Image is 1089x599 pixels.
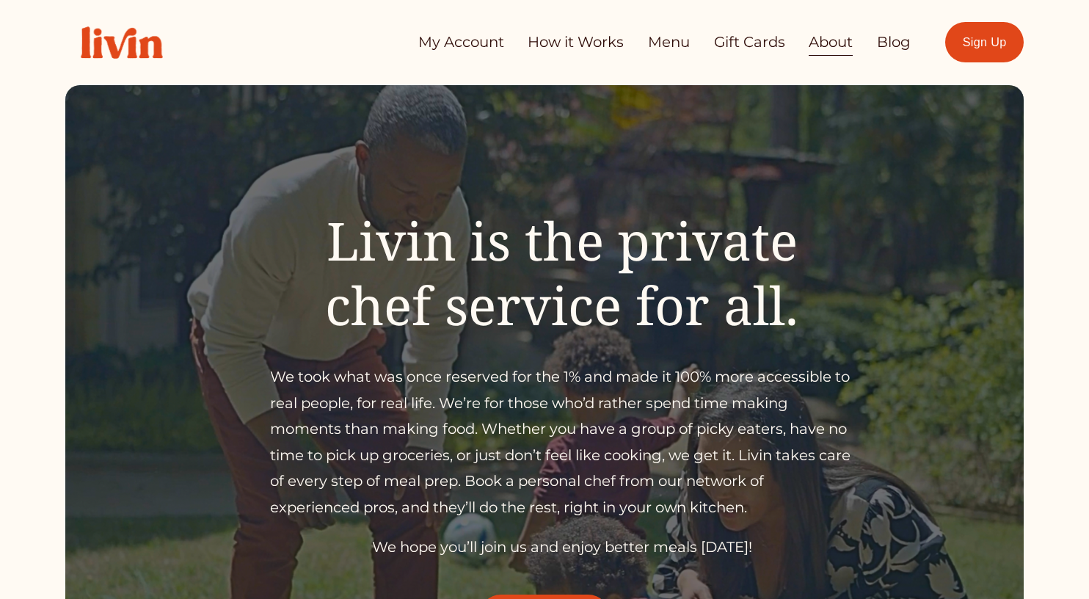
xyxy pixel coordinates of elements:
[418,28,504,57] a: My Account
[528,28,624,57] a: How it Works
[325,205,812,341] span: Livin is the private chef service for all.
[945,22,1024,62] a: Sign Up
[270,368,854,516] span: We took what was once reserved for the 1% and made it 100% more accessible to real people, for re...
[809,28,853,57] a: About
[714,28,785,57] a: Gift Cards
[648,28,690,57] a: Menu
[877,28,911,57] a: Blog
[372,538,752,556] span: We hope you’ll join us and enjoy better meals [DATE]!
[65,11,178,74] img: Livin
